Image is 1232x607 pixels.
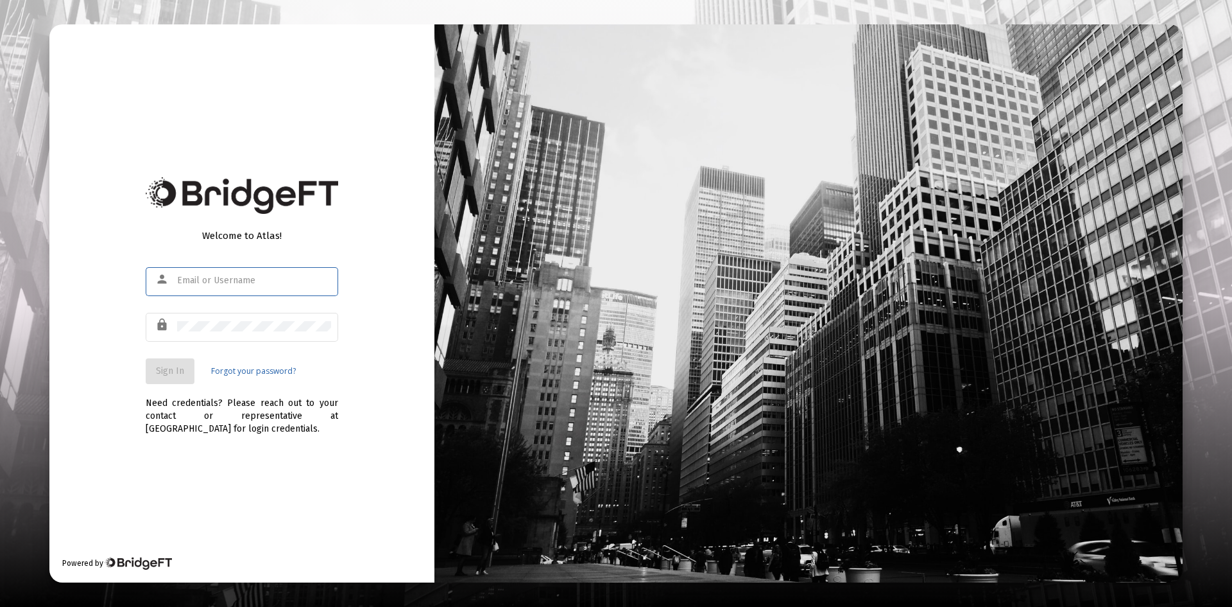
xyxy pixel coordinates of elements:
[155,317,171,333] mat-icon: lock
[146,229,338,242] div: Welcome to Atlas!
[177,276,331,286] input: Email or Username
[155,272,171,287] mat-icon: person
[105,557,172,570] img: Bridge Financial Technology Logo
[211,365,296,378] a: Forgot your password?
[146,384,338,435] div: Need credentials? Please reach out to your contact or representative at [GEOGRAPHIC_DATA] for log...
[146,358,194,384] button: Sign In
[156,365,184,376] span: Sign In
[62,557,172,570] div: Powered by
[146,177,338,214] img: Bridge Financial Technology Logo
